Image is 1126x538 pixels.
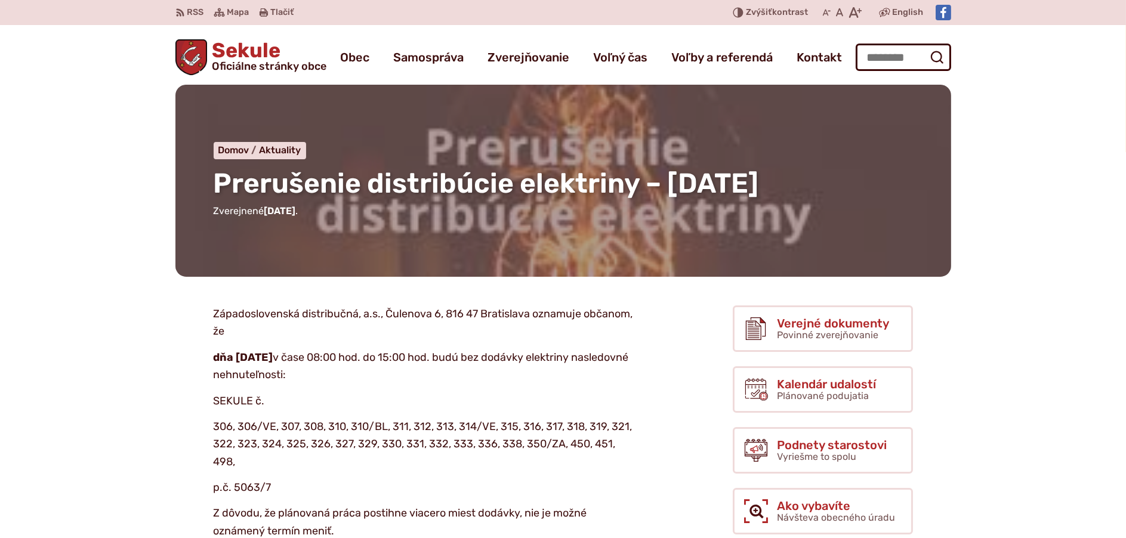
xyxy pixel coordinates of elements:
a: Ako vybavíte Návšteva obecného úradu [733,488,913,534]
span: kontrast [746,8,808,18]
a: Aktuality [260,144,301,156]
a: Logo Sekule, prejsť na domovskú stránku. [175,39,327,75]
img: Prejsť na domovskú stránku [175,39,208,75]
p: p.č. 5063/7 [214,479,637,497]
span: Návšteva obecného úradu [778,512,896,523]
span: Domov [218,144,249,156]
span: Prerušenie distribúcie elektriny – [DATE] [214,167,759,200]
span: Ako vybavíte [778,499,896,512]
span: Zvýšiť [746,7,772,17]
a: Obec [340,41,369,74]
p: Zverejnené . [214,203,913,219]
a: Verejné dokumenty Povinné zverejňovanie [733,305,913,352]
span: Sekule [207,41,326,72]
a: Domov [218,144,260,156]
span: Vyriešme to spolu [778,451,857,462]
span: Mapa [227,5,249,20]
a: Zverejňovanie [488,41,569,74]
a: English [890,5,926,20]
img: Prejsť na Facebook stránku [936,5,951,20]
a: Podnety starostovi Vyriešme to spolu [733,427,913,474]
p: 306, 306/VE, 307, 308, 310, 310/BL, 311, 312, 313, 314/VE, 315, 316, 317, 318, 319, 321, 322, 323... [214,418,637,471]
a: Voľný čas [593,41,647,74]
a: Voľby a referendá [671,41,773,74]
p: SEKULE č. [214,392,637,410]
p: Západoslovenská distribučná, a.s., Čulenova 6, 816 47 Bratislava oznamuje občanom, že [214,305,637,341]
span: Tlačiť [271,8,294,18]
span: [DATE] [264,205,296,217]
span: RSS [187,5,204,20]
span: English [893,5,924,20]
strong: dňa [DATE] [214,351,273,364]
p: v čase 08:00 hod. do 15:00 hod. budú bez dodávky elektriny nasledovné nehnuteľnosti: [214,349,637,384]
a: Samospráva [393,41,464,74]
span: Plánované podujatia [778,390,869,401]
span: Podnety starostovi [778,438,887,452]
span: Oficiálne stránky obce [212,61,326,72]
span: Verejné dokumenty [778,317,890,330]
span: Povinné zverejňovanie [778,329,879,341]
a: Kontakt [797,41,842,74]
a: Kalendár udalostí Plánované podujatia [733,366,913,413]
span: Kalendár udalostí [778,378,877,391]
